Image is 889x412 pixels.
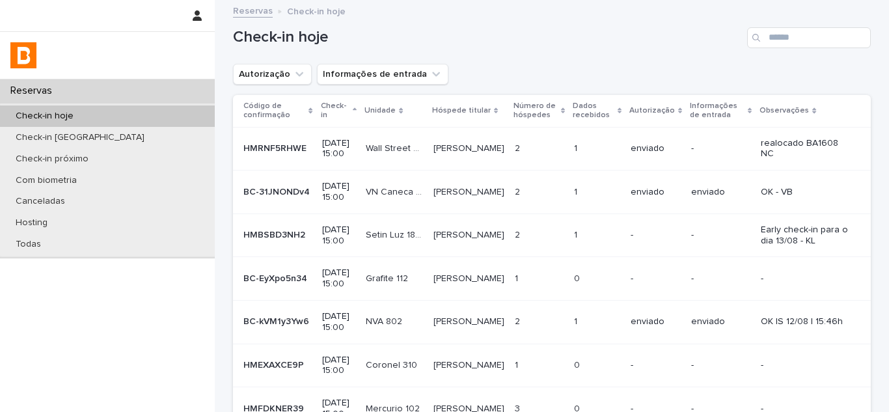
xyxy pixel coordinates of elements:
p: enviado [691,316,750,327]
p: Hóspede titular [432,103,491,118]
p: Check-in [321,99,350,123]
p: Observações [759,103,809,118]
p: [DATE] 15:00 [322,181,356,203]
p: BC-kVM1y3Yw6 [243,314,312,327]
p: [PERSON_NAME] [433,184,507,198]
p: Com biometria [5,175,87,186]
p: - [691,273,750,284]
p: Francisco Javier Moreno Torres [433,141,507,154]
p: [DATE] 15:00 [322,311,356,333]
p: 2 [515,141,523,154]
p: Igor Paris Salviato [433,271,507,284]
p: - [631,273,681,284]
p: - [691,143,750,154]
p: 2 [515,227,523,241]
p: - [691,360,750,371]
p: - [761,273,850,284]
p: 1 [574,314,580,327]
tr: BC-31JNONDv4BC-31JNONDv4 [DATE] 15:00VN Caneca 311VN Caneca 311 [PERSON_NAME][PERSON_NAME] 22 11 ... [233,171,871,214]
p: 1 [574,227,580,241]
p: Wall Street 2510 [366,141,425,154]
p: realocado BA1608 NC [761,138,850,160]
tr: BC-kVM1y3Yw6BC-kVM1y3Yw6 [DATE] 15:00NVA 802NVA 802 [PERSON_NAME][PERSON_NAME] 22 11 enviadoenvia... [233,300,871,344]
p: [DATE] 15:00 [322,225,356,247]
p: enviado [631,143,681,154]
p: Dados recebidos [573,99,614,123]
p: marcelo badaró Mattos [433,314,507,327]
p: Coronel 310 [366,357,420,371]
p: VN Caneca 311 [366,184,425,198]
p: - [691,230,750,241]
p: [DATE] 15:00 [322,268,356,290]
p: 0 [574,357,582,371]
tr: HMEXAXCE9PHMEXAXCE9P [DATE] 15:00Coronel 310Coronel 310 [PERSON_NAME][PERSON_NAME] 11 00 --- [233,344,871,387]
p: enviado [631,187,681,198]
img: zVaNuJHRTjyIjT5M9Xd5 [10,42,36,68]
p: Grafite 112 [366,271,411,284]
p: [DATE] 15:00 [322,138,356,160]
p: Unidade [364,103,396,118]
p: 1 [574,141,580,154]
p: Código de confirmação [243,99,305,123]
p: Leandro Gonçalves [433,357,507,371]
p: BC-EyXpo5n34 [243,271,310,284]
p: Check-in hoje [5,111,84,122]
p: Check-in hoje [287,3,346,18]
p: HMBSBD3NH2 [243,227,308,241]
p: Informações de entrada [690,99,745,123]
p: Check-in [GEOGRAPHIC_DATA] [5,132,155,143]
p: OK - VB [761,187,850,198]
p: Setin Luz 1813 [366,227,425,241]
p: 1 [515,271,521,284]
p: BC-31JNONDv4 [243,184,312,198]
p: - [761,360,850,371]
p: enviado [691,187,750,198]
p: Número de hóspedes [513,99,558,123]
tr: HMBSBD3NH2HMBSBD3NH2 [DATE] 15:00Setin Luz 1813Setin Luz 1813 [PERSON_NAME][PERSON_NAME] 22 11 --... [233,213,871,257]
p: Todas [5,239,51,250]
p: Hosting [5,217,58,228]
p: HMRNF5RHWE [243,141,309,154]
button: Informações de entrada [317,64,448,85]
p: HMEXAXCE9P [243,357,307,371]
p: NVA 802 [366,314,405,327]
p: Itaecio Arruda Ramos [433,227,507,241]
p: enviado [631,316,681,327]
p: 1 [574,184,580,198]
tr: HMRNF5RHWEHMRNF5RHWE [DATE] 15:00Wall Street 2510Wall Street 2510 [PERSON_NAME][PERSON_NAME] 22 1... [233,127,871,171]
p: [DATE] 15:00 [322,355,356,377]
button: Autorização [233,64,312,85]
p: - [631,230,681,241]
p: 2 [515,184,523,198]
p: Early check-in para o dia 13/08 - KL [761,225,850,247]
p: Canceladas [5,196,75,207]
a: Reservas [233,3,273,18]
h1: Check-in hoje [233,28,742,47]
p: 0 [574,271,582,284]
p: 2 [515,314,523,327]
p: OK IS 12/08 | 15:46h [761,316,850,327]
input: Search [747,27,871,48]
p: Reservas [5,85,62,97]
p: - [631,360,681,371]
p: Check-in próximo [5,154,99,165]
p: 1 [515,357,521,371]
tr: BC-EyXpo5n34BC-EyXpo5n34 [DATE] 15:00Grafite 112Grafite 112 [PERSON_NAME][PERSON_NAME] 11 00 --- [233,257,871,301]
p: Autorização [629,103,675,118]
